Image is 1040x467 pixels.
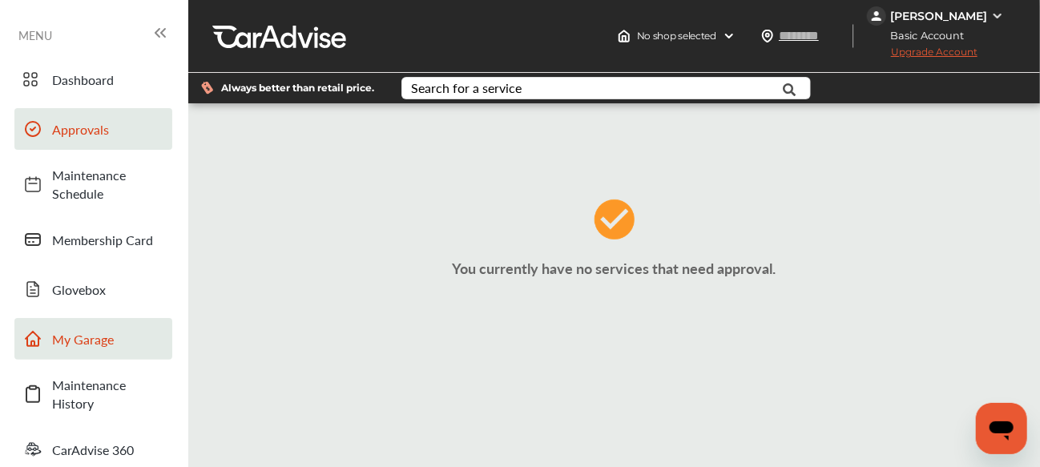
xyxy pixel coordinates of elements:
[52,376,164,413] span: Maintenance History
[201,81,213,95] img: dollor_label_vector.a70140d1.svg
[14,219,172,260] a: Membership Card
[52,70,164,89] span: Dashboard
[221,83,374,93] span: Always better than retail price.
[18,29,52,42] span: MENU
[14,318,172,360] a: My Garage
[637,30,716,42] span: No shop selected
[869,27,977,44] span: Basic Account
[890,9,987,23] div: [PERSON_NAME]
[723,30,736,42] img: header-down-arrow.9dd2ce7d.svg
[52,120,164,139] span: Approvals
[761,30,774,42] img: location_vector.a44bc228.svg
[52,231,164,249] span: Membership Card
[867,46,978,66] span: Upgrade Account
[991,10,1004,22] img: WGsFRI8htEPBVLJbROoPRyZpYNWhNONpIPPETTm6eUC0GeLEiAAAAAElFTkSuQmCC
[14,368,172,421] a: Maintenance History
[192,258,1036,278] p: You currently have no services that need approval.
[976,403,1027,454] iframe: Button to launch messaging window
[618,30,631,42] img: header-home-logo.8d720a4f.svg
[867,6,886,26] img: jVpblrzwTbfkPYzPPzSLxeg0AAAAASUVORK5CYII=
[14,58,172,100] a: Dashboard
[52,441,164,459] span: CarAdvise 360
[52,166,164,203] span: Maintenance Schedule
[14,158,172,211] a: Maintenance Schedule
[52,280,164,299] span: Glovebox
[853,24,854,48] img: header-divider.bc55588e.svg
[52,330,164,348] span: My Garage
[14,108,172,150] a: Approvals
[14,268,172,310] a: Glovebox
[411,82,522,95] div: Search for a service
